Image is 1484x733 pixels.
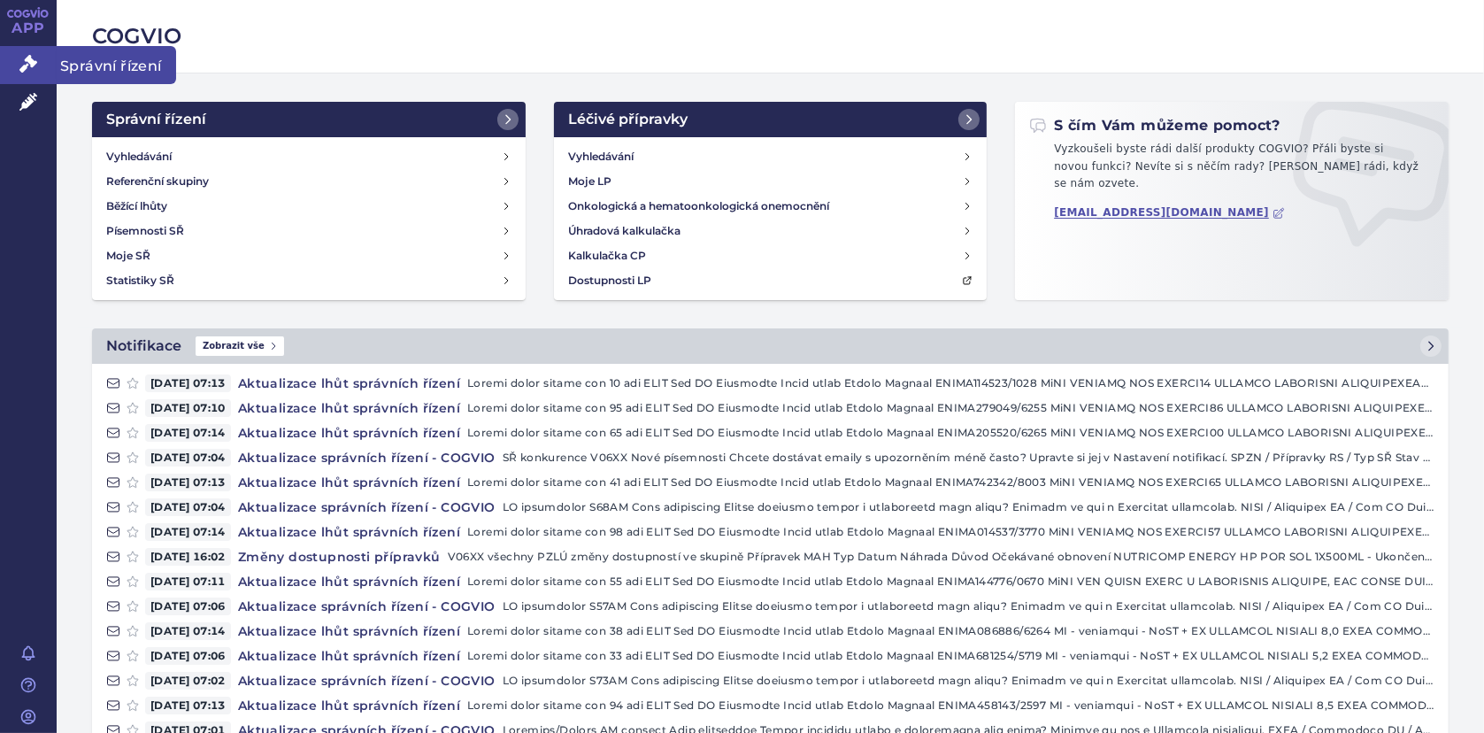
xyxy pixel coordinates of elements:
span: [DATE] 07:10 [145,399,231,417]
h2: COGVIO [92,21,1449,51]
p: Loremi dolor sitame con 98 adi ELIT Sed DO Eiusmodte Incid utlab Etdolo Magnaal ENIMA014537/3770 ... [467,523,1434,541]
p: Loremi dolor sitame con 41 adi ELIT Sed DO Eiusmodte Incid utlab Etdolo Magnaal ENIMA742342/8003 ... [467,474,1434,491]
p: LO ipsumdolor S57AM Cons adipiscing Elitse doeiusmo tempor i utlaboreetd magn aliqu? Enimadm ve q... [503,598,1434,615]
h2: Léčivé přípravky [568,109,688,130]
a: Vyhledávání [99,144,519,169]
p: SŘ konkurence V06XX Nové písemnosti Chcete dostávat emaily s upozorněním méně často? Upravte si j... [503,449,1434,467]
h4: Kalkulačka CP [568,247,646,265]
h4: Vyhledávání [106,148,172,166]
h4: Dostupnosti LP [568,272,651,289]
h4: Běžící lhůty [106,197,167,215]
h4: Aktualizace lhůt správních řízení [231,647,467,665]
a: Onkologická a hematoonkologická onemocnění [561,194,980,219]
span: [DATE] 07:06 [145,647,231,665]
h2: S čím Vám můžeme pomoct? [1029,116,1280,135]
a: [EMAIL_ADDRESS][DOMAIN_NAME] [1054,206,1285,220]
span: Zobrazit vše [196,336,284,356]
p: Loremi dolor sitame con 55 adi ELIT Sed DO Eiusmodte Incid utlab Etdolo Magnaal ENIMA144776/0670 ... [467,573,1434,590]
span: [DATE] 07:13 [145,374,231,392]
h4: Aktualizace lhůt správních řízení [231,697,467,714]
h4: Aktualizace lhůt správních řízení [231,622,467,640]
span: [DATE] 07:04 [145,498,231,516]
a: Správní řízení [92,102,526,137]
a: Referenční skupiny [99,169,519,194]
h4: Aktualizace lhůt správních řízení [231,399,467,417]
a: Kalkulačka CP [561,243,980,268]
span: [DATE] 07:14 [145,523,231,541]
a: Moje SŘ [99,243,519,268]
a: Vyhledávání [561,144,980,169]
h4: Statistiky SŘ [106,272,174,289]
a: Statistiky SŘ [99,268,519,293]
h4: Moje SŘ [106,247,150,265]
a: Léčivé přípravky [554,102,988,137]
span: [DATE] 16:02 [145,548,231,566]
h4: Aktualizace správních řízení - COGVIO [231,672,503,690]
h4: Aktualizace lhůt správních řízení [231,374,467,392]
h4: Písemnosti SŘ [106,222,184,240]
p: Loremi dolor sitame con 33 adi ELIT Sed DO Eiusmodte Incid utlab Etdolo Magnaal ENIMA681254/5719 ... [467,647,1434,665]
p: V06XX všechny PZLÚ změny dostupností ve skupině Přípravek MAH Typ Datum Náhrada Důvod Očekávané o... [448,548,1434,566]
span: [DATE] 07:13 [145,474,231,491]
h2: Notifikace [106,336,181,357]
h4: Onkologická a hematoonkologická onemocnění [568,197,829,215]
span: [DATE] 07:02 [145,672,231,690]
span: [DATE] 07:14 [145,622,231,640]
span: [DATE] 07:06 [145,598,231,615]
a: Běžící lhůty [99,194,519,219]
p: Vyzkoušeli byste rádi další produkty COGVIO? Přáli byste si novou funkci? Nevíte si s něčím rady?... [1029,141,1434,200]
h4: Referenční skupiny [106,173,209,190]
span: [DATE] 07:14 [145,424,231,442]
h4: Aktualizace lhůt správních řízení [231,523,467,541]
h4: Moje LP [568,173,611,190]
h4: Aktualizace správních řízení - COGVIO [231,449,503,467]
h4: Aktualizace lhůt správních řízení [231,474,467,491]
a: Moje LP [561,169,980,194]
span: [DATE] 07:04 [145,449,231,467]
p: Loremi dolor sitame con 65 adi ELIT Sed DO Eiusmodte Incid utlab Etdolo Magnaal ENIMA205520/6265 ... [467,424,1434,442]
a: Úhradová kalkulačka [561,219,980,243]
h2: Správní řízení [106,109,206,130]
p: LO ipsumdolor S73AM Cons adipiscing Elitse doeiusmo tempor i utlaboreetd magn aliqu? Enimadm ve q... [503,672,1434,690]
p: Loremi dolor sitame con 94 adi ELIT Sed DO Eiusmodte Incid utlab Etdolo Magnaal ENIMA458143/2597 ... [467,697,1434,714]
h4: Vyhledávání [568,148,634,166]
span: [DATE] 07:13 [145,697,231,714]
p: Loremi dolor sitame con 95 adi ELIT Sed DO Eiusmodte Incid utlab Etdolo Magnaal ENIMA279049/6255 ... [467,399,1434,417]
span: [DATE] 07:11 [145,573,231,590]
h4: Aktualizace správních řízení - COGVIO [231,498,503,516]
h4: Aktualizace správních řízení - COGVIO [231,598,503,615]
h4: Změny dostupnosti přípravků [231,548,448,566]
h4: Aktualizace lhůt správních řízení [231,573,467,590]
h4: Úhradová kalkulačka [568,222,680,240]
a: Dostupnosti LP [561,268,980,293]
span: Správní řízení [57,46,176,83]
a: NotifikaceZobrazit vše [92,328,1449,364]
p: LO ipsumdolor S68AM Cons adipiscing Elitse doeiusmo tempor i utlaboreetd magn aliqu? Enimadm ve q... [503,498,1434,516]
p: Loremi dolor sitame con 38 adi ELIT Sed DO Eiusmodte Incid utlab Etdolo Magnaal ENIMA086886/6264 ... [467,622,1434,640]
a: Písemnosti SŘ [99,219,519,243]
p: Loremi dolor sitame con 10 adi ELIT Sed DO Eiusmodte Incid utlab Etdolo Magnaal ENIMA114523/1028 ... [467,374,1434,392]
h4: Aktualizace lhůt správních řízení [231,424,467,442]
